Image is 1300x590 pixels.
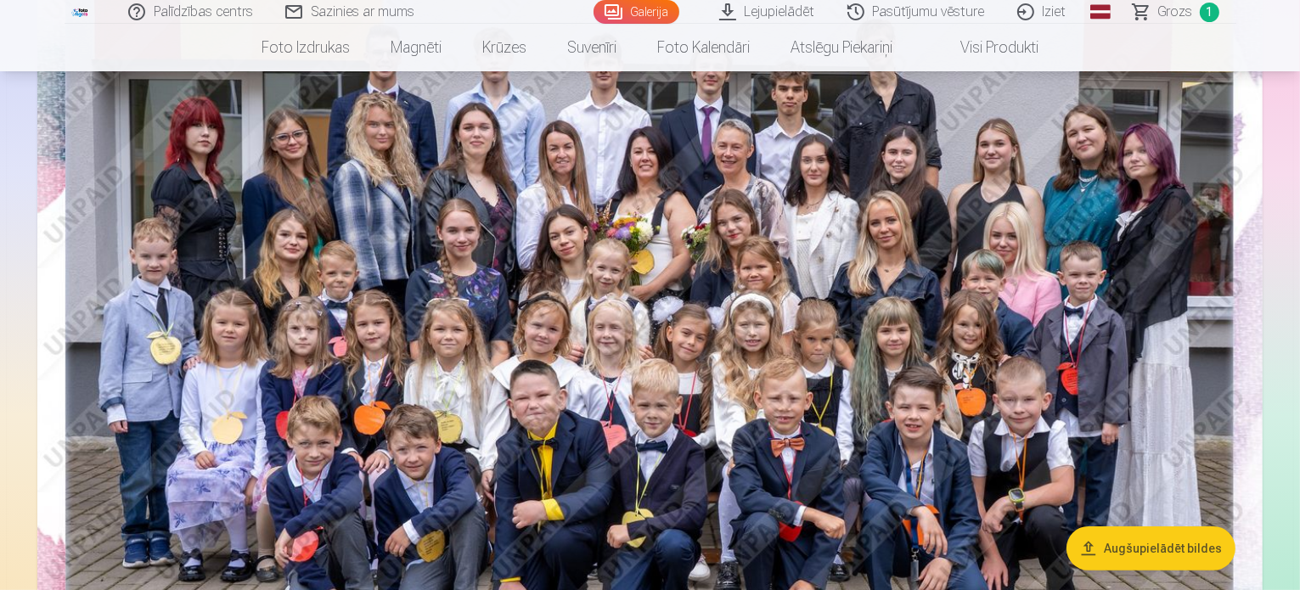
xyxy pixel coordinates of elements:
[71,7,90,17] img: /fa3
[462,24,547,71] a: Krūzes
[770,24,913,71] a: Atslēgu piekariņi
[637,24,770,71] a: Foto kalendāri
[547,24,637,71] a: Suvenīri
[913,24,1059,71] a: Visi produkti
[370,24,462,71] a: Magnēti
[1200,3,1219,22] span: 1
[1158,2,1193,22] span: Grozs
[241,24,370,71] a: Foto izdrukas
